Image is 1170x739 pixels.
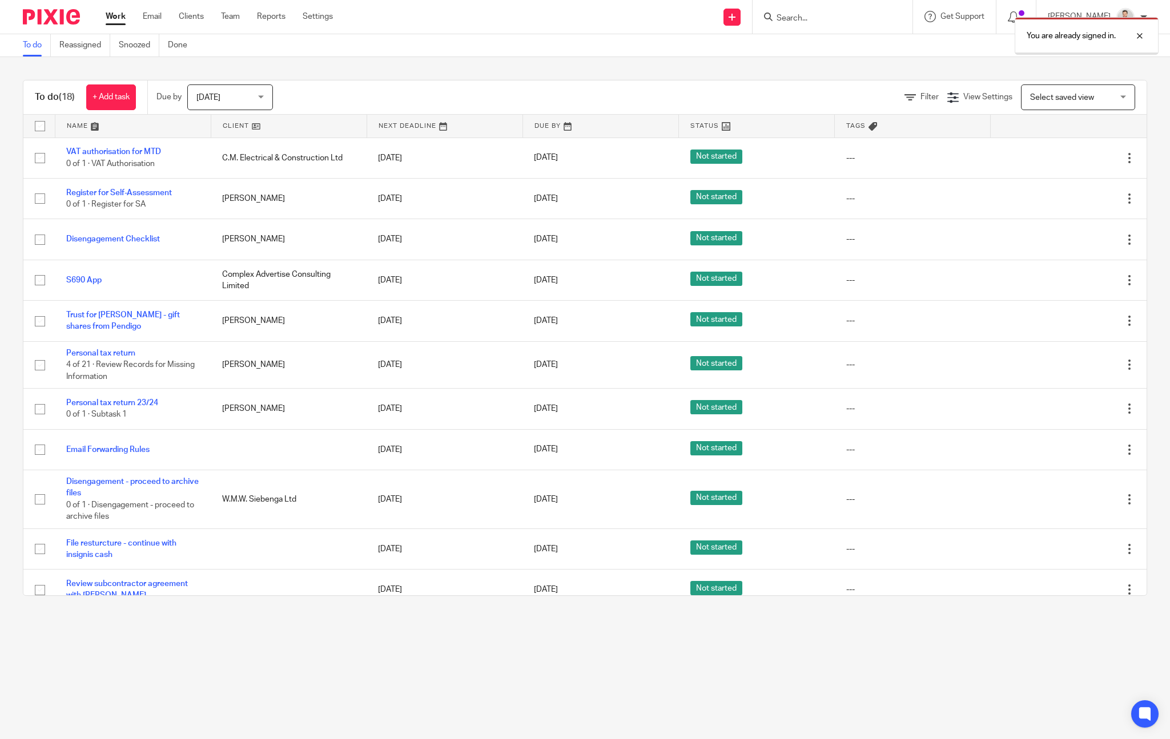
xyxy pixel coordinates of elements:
[920,93,939,101] span: Filter
[534,195,558,203] span: [DATE]
[66,276,102,284] a: S690 App
[66,189,172,197] a: Register for Self-Assessment
[534,317,558,325] span: [DATE]
[106,11,126,22] a: Work
[367,219,522,260] td: [DATE]
[66,235,160,243] a: Disengagement Checklist
[221,11,240,22] a: Team
[211,301,367,341] td: [PERSON_NAME]
[367,260,522,300] td: [DATE]
[846,494,979,505] div: ---
[690,491,742,505] span: Not started
[534,276,558,284] span: [DATE]
[690,540,742,555] span: Not started
[211,470,367,528] td: W.M.W. Siebenga Ltd
[196,94,220,102] span: [DATE]
[66,478,199,497] a: Disengagement - proceed to archive files
[211,219,367,260] td: [PERSON_NAME]
[690,441,742,455] span: Not started
[257,11,286,22] a: Reports
[35,91,75,103] h1: To do
[846,233,979,245] div: ---
[211,341,367,388] td: [PERSON_NAME]
[211,138,367,178] td: C.M. Electrical & Construction Ltd
[690,312,742,326] span: Not started
[963,93,1012,101] span: View Settings
[367,389,522,429] td: [DATE]
[1116,8,1135,26] img: LinkedIn%20Profile.jpeg
[846,123,866,129] span: Tags
[846,359,979,370] div: ---
[690,150,742,164] span: Not started
[119,34,159,56] a: Snoozed
[303,11,333,22] a: Settings
[156,91,182,103] p: Due by
[66,160,155,168] span: 0 of 1 · VAT Authorisation
[211,178,367,219] td: [PERSON_NAME]
[534,585,558,593] span: [DATE]
[534,235,558,243] span: [DATE]
[367,341,522,388] td: [DATE]
[846,274,979,286] div: ---
[690,190,742,204] span: Not started
[846,403,979,414] div: ---
[690,231,742,245] span: Not started
[534,446,558,454] span: [DATE]
[66,361,195,381] span: 4 of 21 · Review Records for Missing Information
[367,429,522,470] td: [DATE]
[66,410,127,418] span: 0 of 1 · Subtask 1
[534,361,558,369] span: [DATE]
[690,356,742,370] span: Not started
[846,315,979,326] div: ---
[846,152,979,164] div: ---
[846,584,979,595] div: ---
[23,34,51,56] a: To do
[367,301,522,341] td: [DATE]
[1030,94,1094,102] span: Select saved view
[59,34,110,56] a: Reassigned
[534,405,558,413] span: [DATE]
[367,178,522,219] td: [DATE]
[66,200,146,208] span: 0 of 1 · Register for SA
[367,570,522,610] td: [DATE]
[846,444,979,455] div: ---
[367,138,522,178] td: [DATE]
[534,545,558,553] span: [DATE]
[367,528,522,569] td: [DATE]
[846,193,979,204] div: ---
[23,9,80,25] img: Pixie
[66,446,150,454] a: Email Forwarding Rules
[66,580,188,599] a: Review subcontractor agreement with [PERSON_NAME]
[846,543,979,555] div: ---
[59,92,75,102] span: (18)
[1027,30,1116,42] p: You are already signed in.
[66,501,194,521] span: 0 of 1 · Disengagement - proceed to archive files
[179,11,204,22] a: Clients
[534,154,558,162] span: [DATE]
[66,311,180,330] a: Trust for [PERSON_NAME] - gift shares from Pendigo
[86,84,136,110] a: + Add task
[690,581,742,595] span: Not started
[66,399,158,407] a: Personal tax return 23/24
[690,400,742,414] span: Not started
[211,260,367,300] td: Complex Advertise Consulting Limited
[66,349,135,357] a: Personal tax return
[367,470,522,528] td: [DATE]
[66,539,176,559] a: File resturcture - continue with insignis cash
[211,389,367,429] td: [PERSON_NAME]
[690,272,742,286] span: Not started
[534,495,558,503] span: [DATE]
[66,148,161,156] a: VAT authorisation for MTD
[168,34,196,56] a: Done
[143,11,162,22] a: Email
